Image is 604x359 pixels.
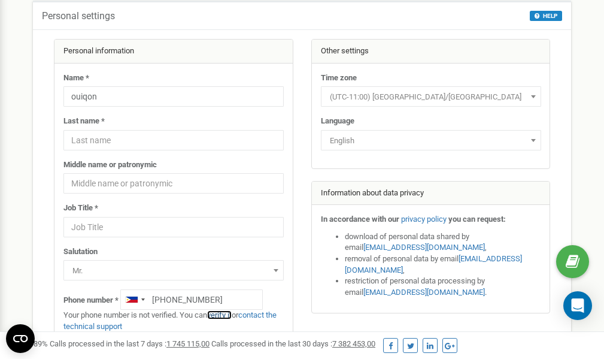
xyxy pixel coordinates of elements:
[63,310,284,332] p: Your phone number is not verified. You can or
[63,260,284,280] span: Mr.
[345,276,541,298] li: restriction of personal data processing by email .
[321,130,541,150] span: English
[345,231,541,254] li: download of personal data shared by email ,
[332,339,375,348] u: 7 382 453,00
[6,324,35,353] button: Open CMP widget
[50,339,210,348] span: Calls processed in the last 7 days :
[42,11,115,22] h5: Personal settings
[207,310,232,319] a: verify it
[321,73,357,84] label: Time zone
[211,339,375,348] span: Calls processed in the last 30 days :
[63,203,98,214] label: Job Title *
[63,295,119,306] label: Phone number *
[345,254,541,276] li: removal of personal data by email ,
[321,215,399,224] strong: In accordance with our
[63,173,284,194] input: Middle name or patronymic
[63,73,89,84] label: Name *
[325,132,537,149] span: English
[63,310,277,331] a: contact the technical support
[120,289,263,310] input: +1-800-555-55-55
[63,159,157,171] label: Middle name or patronymic
[63,217,284,237] input: Job Title
[312,182,550,206] div: Information about data privacy
[63,86,284,107] input: Name
[321,116,354,127] label: Language
[321,86,541,107] span: (UTC-11:00) Pacific/Midway
[401,215,447,224] a: privacy policy
[312,40,550,64] div: Other settings
[345,254,522,274] a: [EMAIL_ADDRESS][DOMAIN_NAME]
[363,288,485,297] a: [EMAIL_ADDRESS][DOMAIN_NAME]
[121,290,148,309] div: Telephone country code
[68,263,280,279] span: Mr.
[63,130,284,150] input: Last name
[63,246,98,258] label: Salutation
[325,89,537,105] span: (UTC-11:00) Pacific/Midway
[563,291,592,320] div: Open Intercom Messenger
[530,11,562,21] button: HELP
[54,40,293,64] div: Personal information
[166,339,210,348] u: 1 745 115,00
[63,116,105,127] label: Last name *
[363,243,485,252] a: [EMAIL_ADDRESS][DOMAIN_NAME]
[448,215,506,224] strong: you can request:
